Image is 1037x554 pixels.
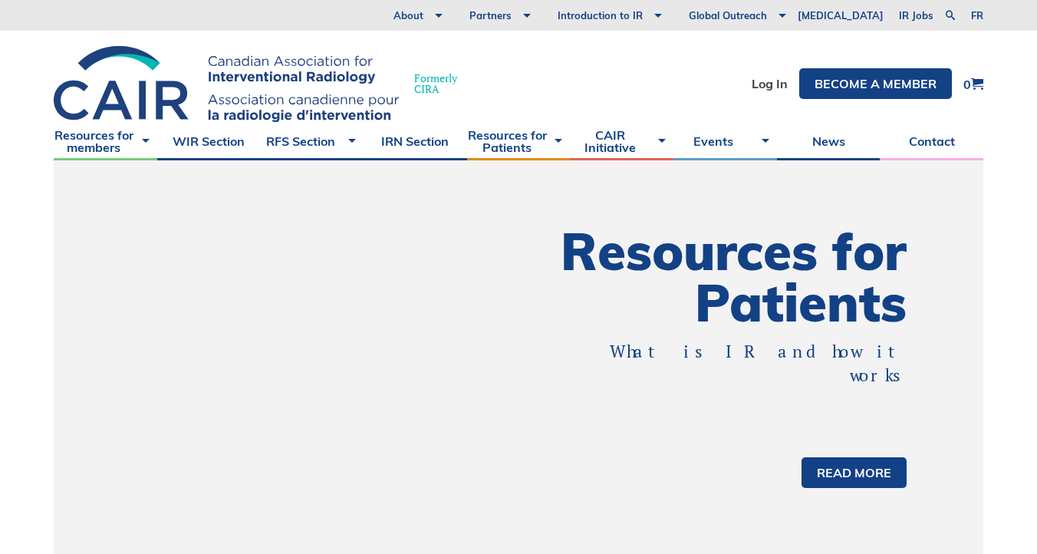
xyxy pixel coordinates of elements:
[572,340,907,387] p: What is IR and how it works
[802,457,907,488] a: Read more
[777,122,881,160] a: News
[54,46,399,122] img: CIRA
[799,68,952,99] a: Become a member
[157,122,261,160] a: WIR Section
[518,226,907,328] h1: Resources for Patients
[963,77,983,91] a: 0
[54,46,472,122] a: FormerlyCIRA
[673,122,777,160] a: Events
[414,73,457,94] span: Formerly CIRA
[880,122,983,160] a: Contact
[752,77,788,90] a: Log In
[570,122,673,160] a: CAIR Initiative
[260,122,364,160] a: RFS Section
[54,122,157,160] a: Resources for members
[364,122,467,160] a: IRN Section
[467,122,571,160] a: Resources for Patients
[971,11,983,21] a: fr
